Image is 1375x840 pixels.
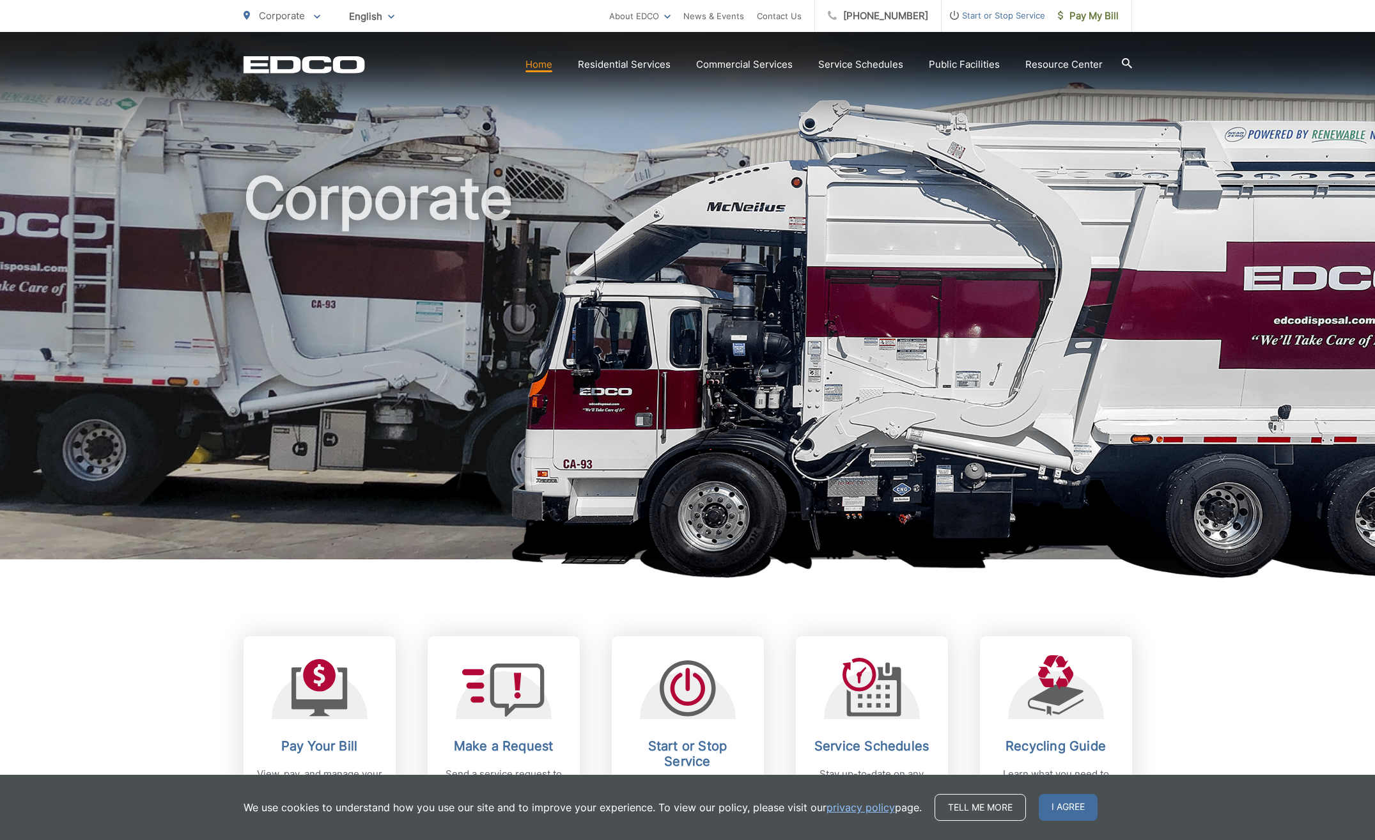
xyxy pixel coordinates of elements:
a: Recycling Guide Learn what you need to know about recycling. [980,636,1132,832]
a: Residential Services [578,57,671,72]
p: View, pay, and manage your bill online. [256,766,383,797]
p: Learn what you need to know about recycling. [993,766,1119,797]
a: Public Facilities [929,57,1000,72]
a: Service Schedules Stay up-to-date on any changes in schedules. [796,636,948,832]
a: Tell me more [935,794,1026,821]
p: Send a service request to EDCO. [440,766,567,797]
h2: Pay Your Bill [256,738,383,754]
h2: Recycling Guide [993,738,1119,754]
h1: Corporate [244,166,1132,571]
a: Make a Request Send a service request to EDCO. [428,636,580,832]
span: I agree [1039,794,1098,821]
a: About EDCO [609,8,671,24]
a: privacy policy [827,800,895,815]
a: Contact Us [757,8,802,24]
p: Stay up-to-date on any changes in schedules. [809,766,935,797]
span: Corporate [259,10,305,22]
a: Home [525,57,552,72]
a: Resource Center [1025,57,1103,72]
a: Pay Your Bill View, pay, and manage your bill online. [244,636,396,832]
h2: Make a Request [440,738,567,754]
h2: Start or Stop Service [625,738,751,769]
a: Service Schedules [818,57,903,72]
a: News & Events [683,8,744,24]
a: Commercial Services [696,57,793,72]
h2: Service Schedules [809,738,935,754]
span: English [339,5,404,27]
a: EDCD logo. Return to the homepage. [244,56,365,74]
span: Pay My Bill [1058,8,1119,24]
p: We use cookies to understand how you use our site and to improve your experience. To view our pol... [244,800,922,815]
